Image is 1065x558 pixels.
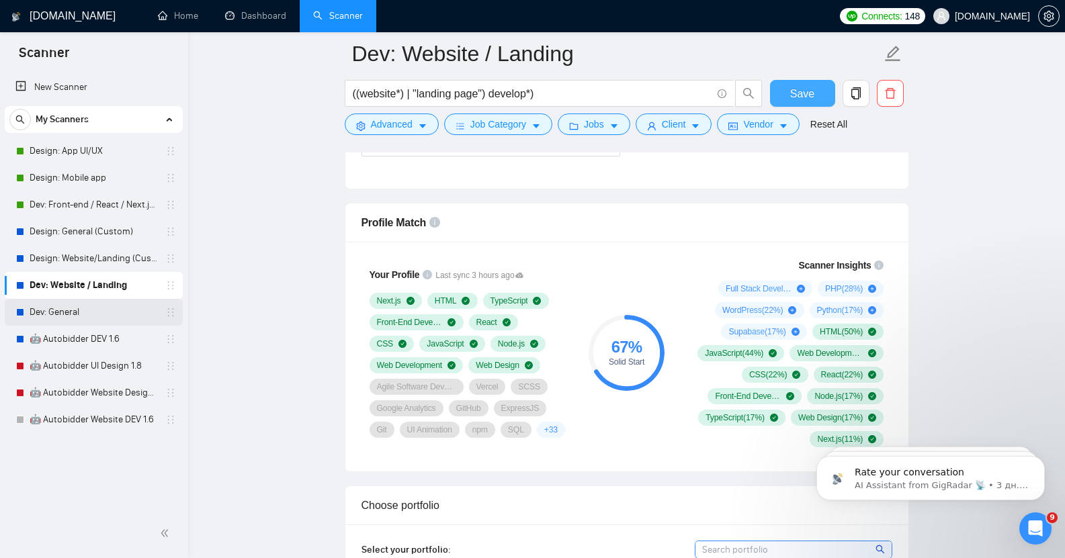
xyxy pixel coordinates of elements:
[377,381,456,392] span: Agile Software Development
[8,43,80,71] span: Scanner
[905,9,920,24] span: 148
[476,381,499,392] span: Vercel
[160,526,173,540] span: double-left
[470,340,478,348] span: check-circle
[225,10,286,21] a: dashboardDashboard
[435,295,457,306] span: HTML
[647,121,656,131] span: user
[796,428,1065,522] iframe: Intercom notifications повідомлення
[30,326,157,353] a: 🤖 Autobidder DEV 1.6
[165,280,176,291] span: holder
[788,306,796,314] span: plus-circle
[5,74,183,101] li: New Scanner
[371,117,413,132] span: Advanced
[797,348,863,359] span: Web Development ( 44 %)
[503,318,511,326] span: check-circle
[353,85,712,102] input: Search Freelance Jobs...
[5,106,183,433] li: My Scanners
[718,89,726,98] span: info-circle
[462,297,470,305] span: check-circle
[868,349,876,357] span: check-circle
[868,414,876,422] span: check-circle
[810,117,847,132] a: Reset All
[165,334,176,344] span: holder
[868,285,876,293] span: plus-circle
[476,317,497,328] span: React
[749,369,787,380] span: CSS ( 22 %)
[770,414,778,422] span: check-circle
[779,121,788,131] span: caret-down
[589,358,665,366] div: Solid Start
[398,340,407,348] span: check-circle
[15,74,172,101] a: New Scanner
[843,80,869,107] button: copy
[427,338,464,349] span: JavaScript
[361,217,427,228] span: Profile Match
[501,403,540,414] span: ExpressJS
[370,269,420,280] span: Your Profile
[30,191,157,218] a: Dev: Front-end / React / Next.js / WebGL / GSAP
[722,305,783,316] span: WordPress ( 22 %)
[448,361,456,369] span: check-circle
[456,121,465,131] span: bars
[589,339,665,355] div: 67 %
[423,270,432,279] span: info-circle
[165,414,176,425] span: holder
[798,412,863,423] span: Web Design ( 17 %)
[9,109,31,130] button: search
[1039,11,1059,21] span: setting
[743,117,773,132] span: Vendor
[728,121,738,131] span: idcard
[165,387,176,398] span: holder
[30,353,157,379] a: 🤖 Autobidder UI Design 1.8
[825,283,863,294] span: PHP ( 28 %)
[10,115,30,124] span: search
[544,424,558,435] span: + 33
[377,403,436,414] span: Google Analytics
[525,361,533,369] span: check-circle
[530,340,538,348] span: check-circle
[874,261,884,270] span: info-circle
[158,10,198,21] a: homeHome
[352,37,882,71] input: Scanner name...
[695,541,892,558] input: Search portfolio
[356,121,366,131] span: setting
[518,381,540,392] span: SCSS
[792,328,800,336] span: plus-circle
[165,253,176,264] span: holder
[705,348,763,359] span: JavaScript ( 44 %)
[868,371,876,379] span: check-circle
[726,283,792,294] span: Full Stack Development ( 72 %)
[786,392,794,400] span: check-circle
[444,113,552,135] button: barsJob Categorycaret-down
[498,338,525,349] span: Node.js
[884,45,902,62] span: edit
[30,272,157,299] a: Dev: Website / Landing
[868,392,876,400] span: check-circle
[30,218,157,245] a: Design: General (Custom)
[736,87,761,99] span: search
[30,138,157,165] a: Design: App UI/UX
[435,269,523,282] span: Last sync 3 hours ago
[361,544,451,555] span: Select your portfolio:
[377,295,401,306] span: Next.js
[533,297,541,305] span: check-circle
[728,326,785,337] span: Supabase ( 17 %)
[735,80,762,107] button: search
[165,146,176,156] span: holder
[770,80,835,107] button: Save
[30,165,157,191] a: Design: Mobile app
[418,121,427,131] span: caret-down
[843,87,869,99] span: copy
[584,117,604,132] span: Jobs
[165,173,176,183] span: holder
[706,412,765,423] span: TypeScript ( 17 %)
[30,406,157,433] a: 🤖 Autobidder Website DEV 1.6
[790,85,814,102] span: Save
[769,349,777,357] span: check-circle
[868,306,876,314] span: plus-circle
[878,87,903,99] span: delete
[847,11,857,21] img: upwork-logo.png
[1047,512,1058,523] span: 9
